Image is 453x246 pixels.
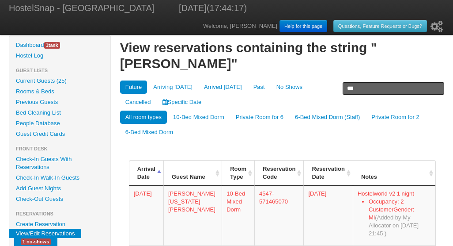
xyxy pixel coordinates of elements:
[369,214,419,237] span: (Added by My Allocator on [DATE] 21:45 )
[254,161,303,186] th: Reservation Code: activate to sort column ascending
[369,198,431,238] li: Occupancy: 2 CustomerGender: MI
[9,97,110,108] a: Previous Guests
[120,111,167,124] a: All room types
[9,129,110,139] a: Guest Credit Cards
[353,161,435,186] th: Notes: activate to sort column ascending
[366,111,424,124] a: Private Room for 2
[44,42,60,49] span: task
[9,118,110,129] a: People Database
[9,50,110,61] a: Hostel Log
[21,238,51,245] span: 1 no-shows
[353,186,435,245] td: Hostelworld v2 1 night
[120,81,147,94] a: Future
[9,194,110,204] a: Check-Out Guests
[248,81,270,94] a: Past
[168,111,230,124] a: 10-Bed Mixed Dorm
[254,186,303,245] td: 4547-571465070
[134,190,152,197] span: 0:00
[222,186,254,245] td: 10-Bed Mixed Dorm
[271,81,308,94] a: No Shows
[303,186,352,245] td: [DATE]
[9,86,110,97] a: Rooms & Beds
[157,96,207,109] a: Specific Date
[9,40,110,50] a: Dashboard1task
[120,40,444,72] h1: View reservations containing the string "[PERSON_NAME]"
[279,20,327,32] a: Help for this page
[9,183,110,194] a: Add Guest Nights
[9,173,110,183] a: Check-In Walk-In Guests
[9,154,110,173] a: Check-In Guests With Reservations
[303,161,352,186] th: Reservation Date: activate to sort column ascending
[9,143,110,154] li: Front Desk
[148,81,198,94] a: Arriving [DATE]
[120,96,156,109] a: Cancelled
[9,108,110,118] a: Bed Cleaning List
[9,208,110,219] li: Reservations
[120,126,178,139] a: 6-Bed Mixed Dorm
[430,21,443,32] i: Setup Wizard
[333,20,427,32] a: Questions, Feature Requests or Bugs?
[46,42,49,48] span: 1
[163,186,222,245] td: [PERSON_NAME] [US_STATE] [PERSON_NAME]
[9,65,110,76] li: Guest Lists
[222,161,254,186] th: Room Type: activate to sort column ascending
[9,76,110,86] a: Current Guests (25)
[230,111,289,124] a: Private Room for 6
[199,81,247,94] a: Arrived [DATE]
[203,18,444,35] div: Welcome, [PERSON_NAME]
[290,111,365,124] a: 6-Bed Mixed Dorm (Staff)
[129,161,163,186] th: Arrival Date: activate to sort column descending
[14,237,57,246] a: 1 no-shows
[9,219,110,230] a: Create Reservation
[207,3,247,13] span: (17:44:17)
[163,161,222,186] th: Guest Name: activate to sort column ascending
[9,229,81,238] a: View/Edit Reservations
